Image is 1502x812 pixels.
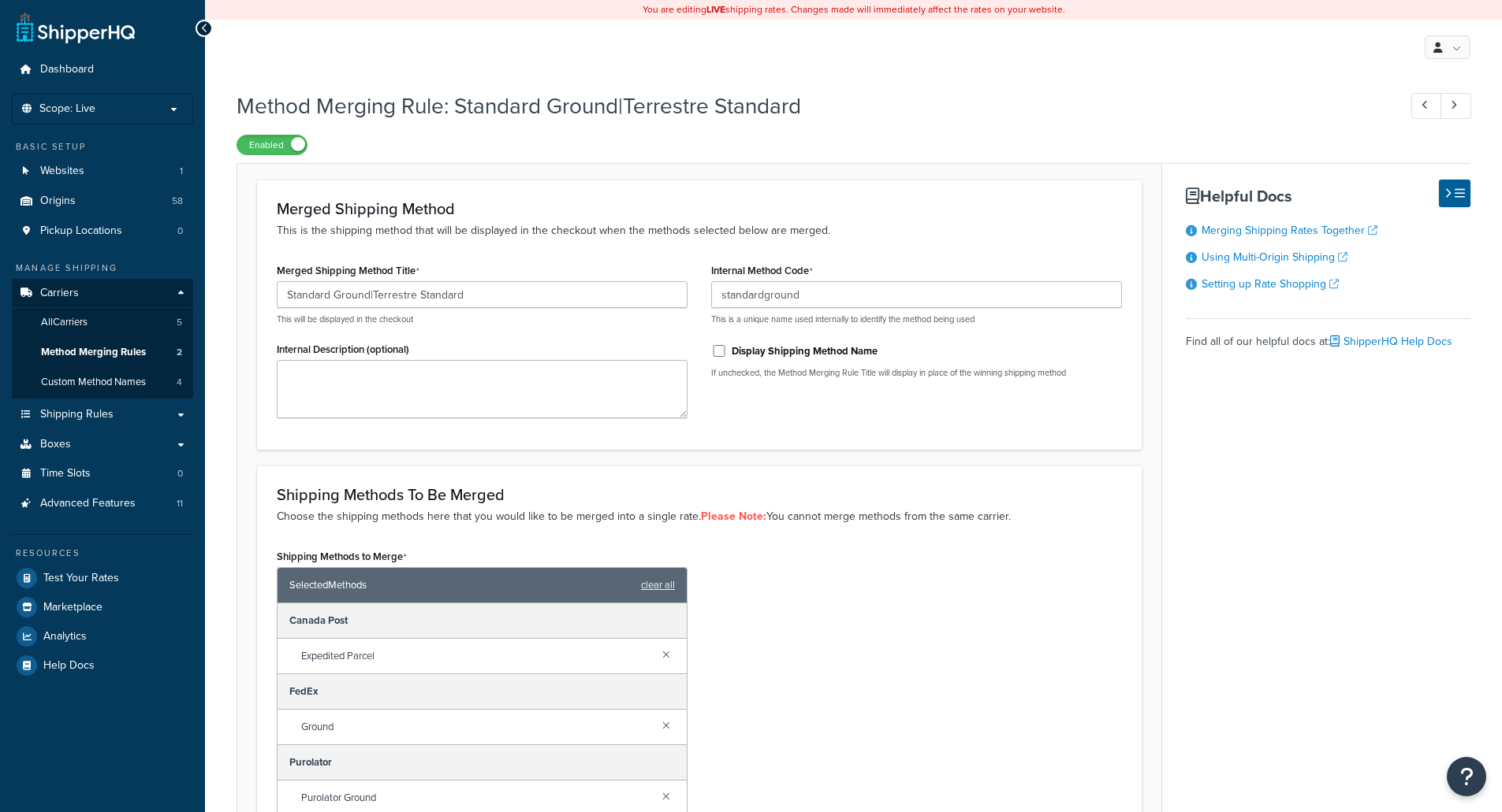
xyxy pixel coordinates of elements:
li: Carriers [12,279,193,399]
span: 0 [177,224,183,238]
span: Purolator Ground [301,787,650,809]
span: 2 [177,346,182,359]
a: Carriers [12,279,193,308]
span: Carriers [40,287,79,300]
li: Websites [12,157,193,186]
li: Origins [12,187,193,216]
a: Pickup Locations0 [12,217,193,246]
span: Websites [40,165,84,178]
span: Marketplace [43,601,102,614]
span: Analytics [43,630,87,643]
p: This is the shipping method that will be displayed in the checkout when the methods selected belo... [277,222,1122,239]
span: All Carriers [41,316,88,329]
span: 1 [180,165,183,178]
p: This is a unique name used internally to identify the method being used [711,313,1122,325]
a: Test Your Rates [12,564,193,592]
a: Dashboard [12,55,193,84]
strong: Please Note: [701,508,766,525]
span: Help Docs [43,659,95,673]
span: Pickup Locations [40,224,122,238]
label: Display Shipping Method Name [732,344,878,358]
a: Boxes [12,430,193,459]
span: Time Slots [40,467,91,480]
a: Marketplace [12,593,193,621]
span: 5 [177,316,182,329]
a: Setting up Rate Shopping [1202,276,1339,292]
a: Using Multi-Origin Shipping [1202,249,1347,265]
span: 58 [172,195,183,208]
span: Origins [40,195,76,208]
a: Method Merging Rules2 [12,338,193,367]
p: If unchecked, the Method Merging Rule Title will display in place of the winning shipping method [711,367,1122,379]
a: Analytics [12,622,193,651]
label: Shipping Methods to Merge [277,551,407,563]
span: Selected Methods [289,574,633,596]
span: Ground [301,716,650,738]
a: clear all [641,574,675,596]
li: Time Slots [12,459,193,488]
a: Merging Shipping Rates Together [1202,222,1377,239]
h3: Merged Shipping Method [277,200,1122,217]
span: 0 [177,467,183,480]
li: Method Merging Rules [12,338,193,367]
p: Choose the shipping methods here that you would like to be merged into a single rate. You cannot ... [277,508,1122,525]
label: Merged Shipping Method Title [277,265,419,277]
span: Custom Method Names [41,376,146,389]
a: Time Slots0 [12,459,193,488]
h3: Helpful Docs [1186,187,1470,205]
h1: Method Merging Rule: Standard Ground|Terrestre Standard [237,91,1382,121]
a: Origins58 [12,187,193,216]
a: Websites1 [12,157,193,186]
b: LIVE [706,2,725,17]
a: Help Docs [12,651,193,680]
a: AllCarriers5 [12,308,193,337]
span: 11 [177,497,183,510]
label: Enabled [237,135,307,154]
div: Find all of our helpful docs at: [1186,318,1470,353]
span: Shipping Rules [40,408,114,421]
span: Method Merging Rules [41,346,146,359]
span: 4 [177,376,182,389]
div: FedEx [278,674,687,710]
span: Scope: Live [39,102,95,116]
div: Purolator [278,745,687,780]
span: Boxes [40,438,71,451]
div: Basic Setup [12,140,193,154]
a: Next Record [1441,93,1471,119]
span: Test Your Rates [43,572,119,585]
li: Pickup Locations [12,217,193,246]
div: Resources [12,547,193,560]
span: Advanced Features [40,497,136,510]
a: ShipperHQ Help Docs [1330,333,1452,350]
button: Hide Help Docs [1439,180,1470,207]
a: Previous Record [1411,93,1442,119]
a: Advanced Features11 [12,489,193,518]
a: Shipping Rules [12,400,193,429]
a: Custom Method Names4 [12,368,193,397]
span: Expedited Parcel [301,645,650,667]
div: Manage Shipping [12,261,193,275]
label: Internal Method Code [711,265,813,277]
li: Advanced Features [12,489,193,518]
button: Open Resource Center [1447,757,1486,796]
div: Canada Post [278,603,687,639]
span: Dashboard [40,63,94,76]
h3: Shipping Methods To Be Merged [277,486,1122,503]
p: This will be displayed in the checkout [277,313,688,325]
label: Internal Description (optional) [277,343,409,355]
li: Custom Method Names [12,368,193,397]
